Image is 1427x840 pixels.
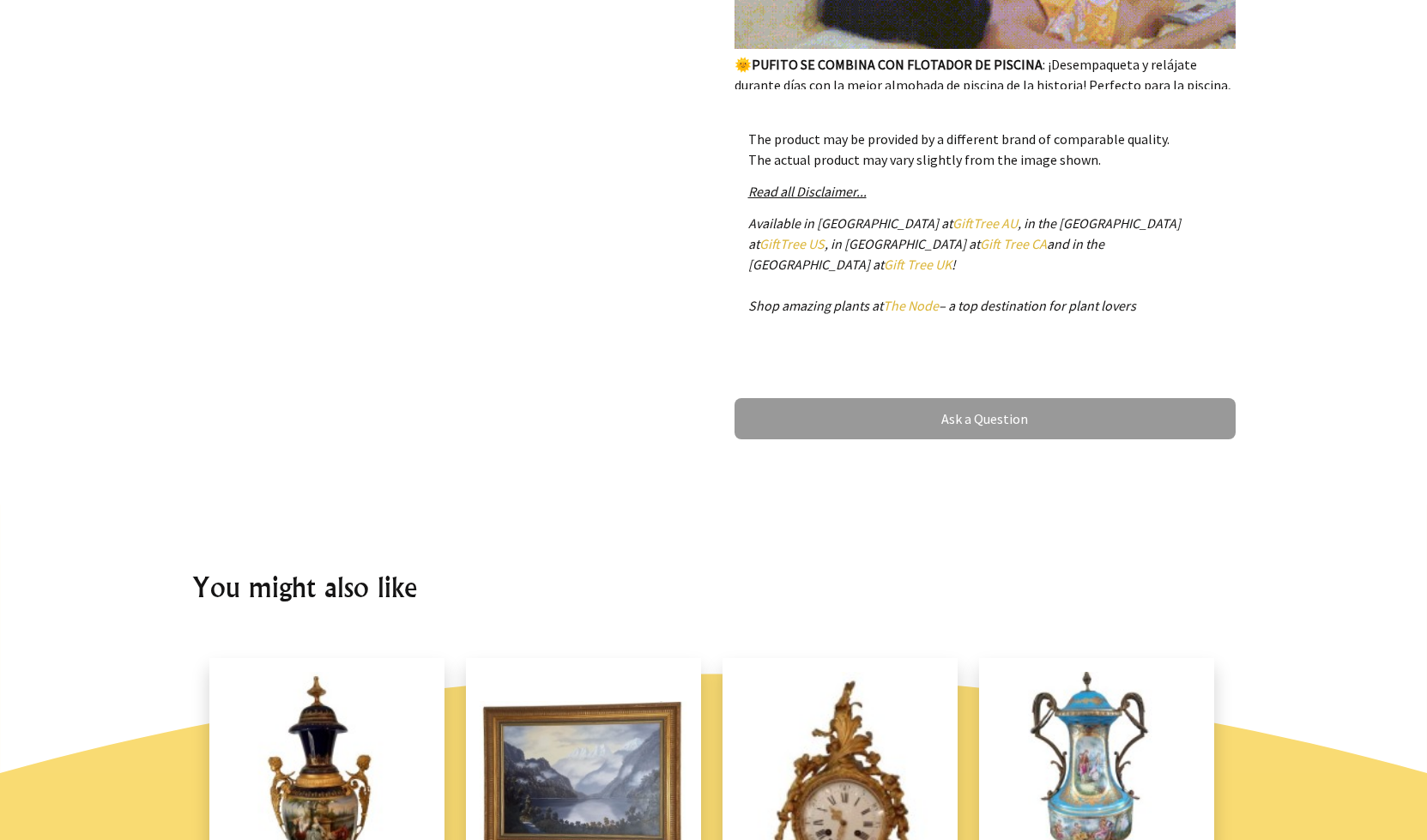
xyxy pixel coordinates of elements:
strong: PUFITO SE COMBINA CON FLOTADOR DE PISCINA [752,56,1043,73]
a: GiftTree AU [952,215,1018,232]
a: The Node [883,297,939,314]
a: Gift Tree UK [884,256,952,273]
p: The product may be provided by a different brand of comparable quality. The actual product may va... [748,129,1222,170]
h2: You might also like [192,566,1236,607]
a: Read all Disclaimer... [748,183,867,200]
a: Gift Tree CA [980,235,1047,252]
a: GiftTree US [759,235,825,252]
a: Ask a Question [735,398,1236,439]
em: Available in [GEOGRAPHIC_DATA] at , in the [GEOGRAPHIC_DATA] at , in [GEOGRAPHIC_DATA] at and in ... [748,215,1181,314]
